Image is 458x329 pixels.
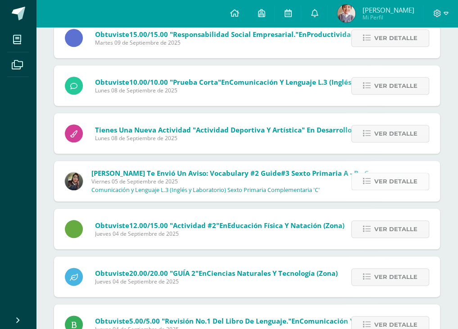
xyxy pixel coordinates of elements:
[374,269,417,285] span: Ver detalle
[91,187,320,194] p: Comunicación y Lenguaje L.3 (Inglés y Laboratorio) Sexto Primaria Complementaria 'C'
[95,221,345,230] span: Obtuviste en
[95,87,453,94] span: Lunes 08 de Septiembre de 2025
[129,30,168,39] span: 15.00/15.00
[129,269,168,278] span: 20.00/20.00
[95,39,421,46] span: Martes 09 de Septiembre de 2025
[374,173,417,190] span: Ver detalle
[374,221,417,238] span: Ver detalle
[362,14,414,21] span: Mi Perfil
[170,221,219,230] span: "Actividad #2"
[374,78,417,94] span: Ver detalle
[170,78,221,87] span: "Prueba Corta"
[95,316,421,325] span: Obtuviste en
[170,269,199,278] span: "GUÍA 2"
[170,30,299,39] span: "Responsabilidad social empresarial."
[129,221,168,230] span: 12.00/15.00
[162,316,291,325] span: "Revisión No.1 del libro de lenguaje."
[91,178,369,185] span: Viernes 05 de Septiembre de 2025
[374,30,417,46] span: Ver detalle
[129,316,160,325] span: 5.00/5.00
[91,169,369,178] span: [PERSON_NAME] te envió un aviso: Vocabulary #2 guide#3 Sexto Primaria A - B - C
[65,172,83,190] img: f727c7009b8e908c37d274233f9e6ae1.png
[229,78,453,87] span: Comunicación y Lenguaje L.3 (Inglés y Laboratorio) (Prueba Corta)
[95,134,409,142] span: Lunes 08 de Septiembre de 2025
[95,78,453,87] span: Obtuviste en
[374,125,417,142] span: Ver detalle
[95,278,338,285] span: Jueves 04 de Septiembre de 2025
[337,5,355,23] img: 3459d6f29e81939c555fd4eb06e335dd.png
[207,269,338,278] span: Ciencias Naturales y Tecnología (Zona)
[95,30,421,39] span: Obtuviste en
[95,269,338,278] span: Obtuviste en
[95,125,409,134] span: Tienes una nueva actividad "Actividad Deportiva y Artística" En Desarrollo Físico y Artístico
[129,78,168,87] span: 10.00/10.00
[307,30,421,39] span: Productividad y Desarrollo (Zona)
[95,230,345,238] span: Jueves 04 de Septiembre de 2025
[227,221,345,230] span: Educación Física y Natación (Zona)
[299,316,421,325] span: Comunicación y Lenguaje L.1 (Zona)
[362,5,414,14] span: [PERSON_NAME]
